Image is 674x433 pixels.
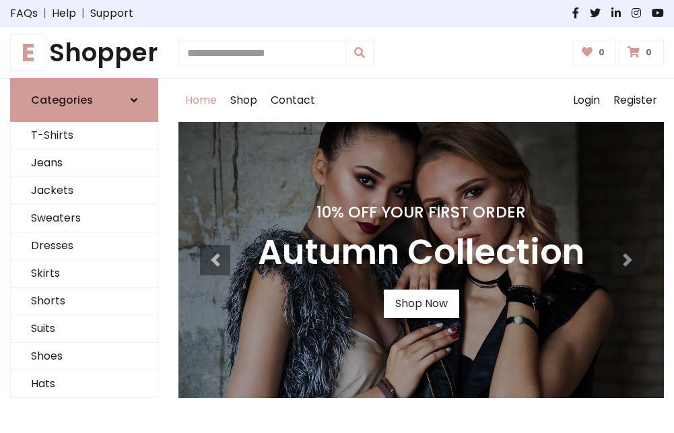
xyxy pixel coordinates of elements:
[224,79,264,122] a: Shop
[258,203,584,222] h4: 10% Off Your First Order
[384,290,459,318] a: Shop Now
[11,315,158,343] a: Suits
[178,79,224,122] a: Home
[11,122,158,149] a: T-Shirts
[76,5,90,22] span: |
[573,40,617,65] a: 0
[10,78,158,122] a: Categories
[264,79,322,122] a: Contact
[11,343,158,370] a: Shoes
[11,205,158,232] a: Sweaters
[642,46,655,59] span: 0
[38,5,52,22] span: |
[11,370,158,398] a: Hats
[31,94,93,106] h6: Categories
[595,46,608,59] span: 0
[11,260,158,288] a: Skirts
[10,38,158,67] a: EShopper
[10,38,158,67] h1: Shopper
[11,149,158,177] a: Jeans
[11,288,158,315] a: Shorts
[10,5,38,22] a: FAQs
[607,79,664,122] a: Register
[10,34,46,71] span: E
[11,232,158,260] a: Dresses
[258,232,584,273] h3: Autumn Collection
[566,79,607,122] a: Login
[90,5,133,22] a: Support
[52,5,76,22] a: Help
[619,40,664,65] a: 0
[11,177,158,205] a: Jackets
